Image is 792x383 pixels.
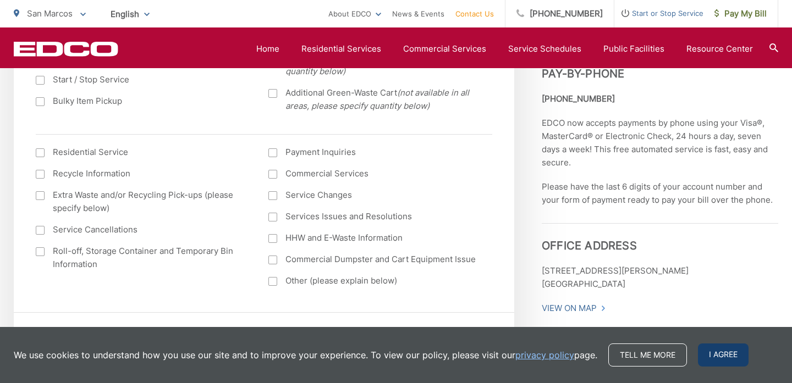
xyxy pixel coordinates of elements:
a: EDCD logo. Return to the homepage. [14,41,118,57]
a: View On Map [542,302,606,315]
label: Bulky Item Pickup [36,95,246,108]
a: About EDCO [328,7,381,20]
label: Commercial Dumpster and Cart Equipment Issue [268,253,479,266]
p: [STREET_ADDRESS][PERSON_NAME] [GEOGRAPHIC_DATA] [542,264,778,291]
a: Public Facilities [603,42,664,55]
label: Roll-off, Storage Container and Temporary Bin Information [36,245,246,271]
em: (not available in all areas, please specify quantity below) [285,87,469,111]
a: News & Events [392,7,444,20]
p: Please have the last 6 digits of your account number and your form of payment ready to pay your b... [542,180,778,207]
a: Home [256,42,279,55]
label: Start / Stop Service [36,73,246,86]
h3: Office Address [542,223,778,252]
span: I agree [698,343,749,367]
p: EDCO now accepts payments by phone using your Visa®, MasterCard® or Electronic Check, 24 hours a ... [542,116,778,169]
span: Additional Green-Waste Cart [285,86,479,113]
a: Tell me more [608,343,687,367]
span: English [102,4,158,24]
label: Payment Inquiries [268,146,479,159]
label: HHW and E-Waste Information [268,231,479,245]
label: Recycle Information [36,167,246,180]
label: Services Issues and Resolutions [268,210,479,223]
a: Commercial Services [403,42,486,55]
a: privacy policy [515,348,574,362]
label: Service Changes [268,188,479,202]
a: Contact Us [455,7,494,20]
span: San Marcos [27,8,73,19]
label: Other (please explain below) [268,274,479,287]
p: We use cookies to understand how you use our site and to improve your experience. To view our pol... [14,348,597,362]
label: Commercial Services [268,167,479,180]
span: Pay My Bill [714,7,767,20]
strong: [PHONE_NUMBER] [542,93,615,104]
a: Service Schedules [508,42,581,55]
label: Extra Waste and/or Recycling Pick-ups (please specify below) [36,188,246,215]
label: Residential Service [36,146,246,159]
a: Resource Center [686,42,753,55]
a: Residential Services [301,42,381,55]
label: Service Cancellations [36,223,246,236]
